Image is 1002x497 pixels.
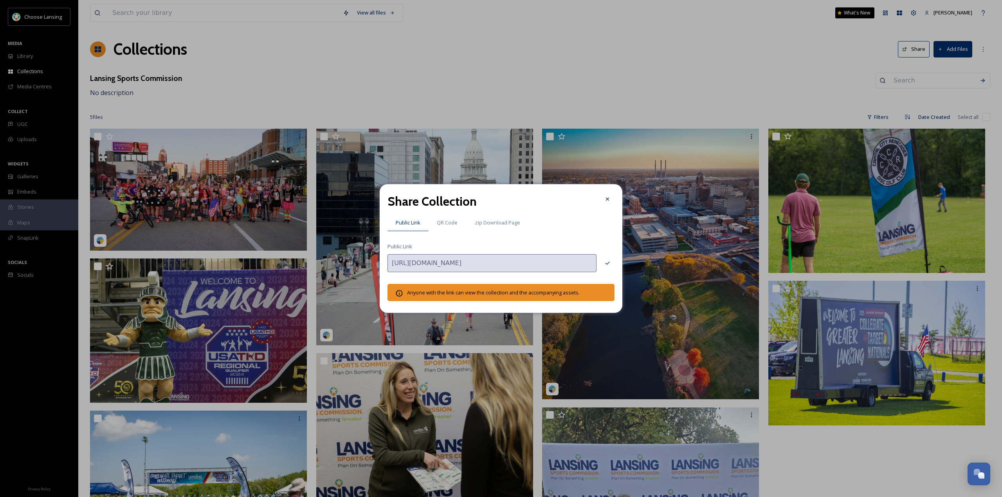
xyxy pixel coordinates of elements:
span: QR Code [437,219,458,226]
span: Public Link [387,243,412,250]
span: .zip Download Page [474,219,520,226]
button: Open Chat [968,463,990,485]
span: Public Link [396,219,420,226]
h2: Share Collection [387,192,477,211]
span: Anyone with the link can view the collection and the accompanying assets. [407,289,580,296]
